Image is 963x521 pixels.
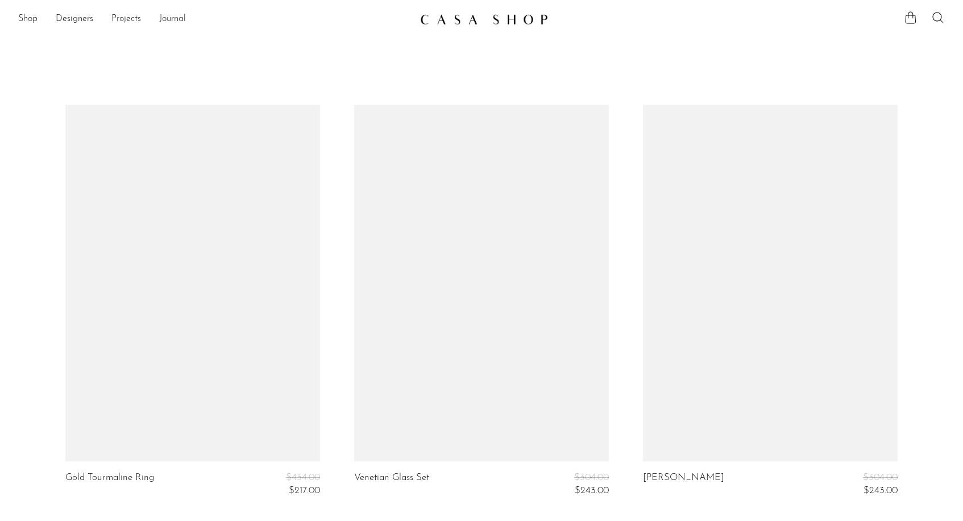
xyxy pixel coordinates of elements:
a: Journal [159,12,186,27]
nav: Desktop navigation [18,10,411,29]
span: $434.00 [286,473,320,482]
span: $217.00 [289,486,320,495]
a: Shop [18,12,38,27]
span: $243.00 [864,486,898,495]
a: Gold Tourmaline Ring [65,473,154,496]
span: $243.00 [575,486,609,495]
ul: NEW HEADER MENU [18,10,411,29]
a: Venetian Glass Set [354,473,429,496]
a: [PERSON_NAME] [643,473,724,496]
a: Designers [56,12,93,27]
span: $304.00 [574,473,609,482]
a: Projects [111,12,141,27]
span: $304.00 [863,473,898,482]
